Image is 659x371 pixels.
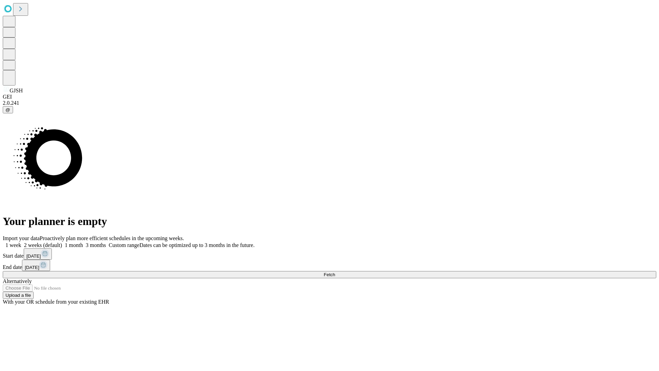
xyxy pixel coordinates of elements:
div: Start date [3,248,656,260]
span: [DATE] [25,265,39,270]
span: 1 month [65,242,83,248]
span: [DATE] [26,254,41,259]
span: Dates can be optimized up to 3 months in the future. [139,242,254,248]
span: 3 months [86,242,106,248]
div: 2.0.241 [3,100,656,106]
span: Import your data [3,235,40,241]
span: Fetch [324,272,335,277]
h1: Your planner is empty [3,215,656,228]
span: GJSH [10,88,23,93]
button: [DATE] [22,260,50,271]
span: 1 week [5,242,21,248]
span: With your OR schedule from your existing EHR [3,299,109,305]
div: GEI [3,94,656,100]
span: Alternatively [3,278,32,284]
button: Fetch [3,271,656,278]
div: End date [3,260,656,271]
button: @ [3,106,13,113]
button: [DATE] [24,248,52,260]
span: Custom range [109,242,139,248]
span: Proactively plan more efficient schedules in the upcoming weeks. [40,235,184,241]
button: Upload a file [3,292,34,299]
span: @ [5,107,10,112]
span: 2 weeks (default) [24,242,62,248]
